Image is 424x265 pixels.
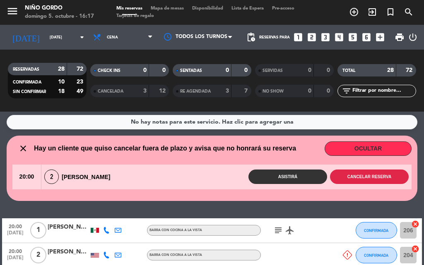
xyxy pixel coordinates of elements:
[162,67,167,73] strong: 0
[5,221,26,231] span: 20:00
[112,14,158,18] span: Tarjetas de regalo
[364,253,388,258] span: CONFIRMADA
[320,32,331,43] i: looks_3
[248,170,327,184] button: Asistirá
[367,7,377,17] i: exit_to_app
[107,35,118,40] span: Cena
[404,7,414,17] i: search
[244,67,249,73] strong: 0
[5,246,26,255] span: 20:00
[226,67,229,73] strong: 0
[325,141,412,156] button: OCULTAR
[77,66,85,72] strong: 72
[385,7,395,17] i: turned_in_not
[143,88,147,94] strong: 3
[13,90,46,94] span: SIN CONFIRMAR
[6,29,46,45] i: [DATE]
[12,165,41,189] span: 20:00
[143,67,147,73] strong: 0
[347,32,358,43] i: looks_5
[342,86,352,96] i: filter_list
[112,6,147,11] span: Mis reservas
[406,67,414,73] strong: 72
[327,67,332,73] strong: 0
[375,32,385,43] i: add_box
[98,89,123,93] span: CANCELADA
[411,245,419,253] i: cancel
[227,6,268,11] span: Lista de Espera
[263,89,284,93] span: NO SHOW
[188,6,227,11] span: Disponibilidad
[306,32,317,43] i: looks_two
[408,25,418,50] div: LOG OUT
[293,32,304,43] i: looks_one
[259,35,290,40] span: Reservas para
[5,255,26,265] span: [DATE]
[25,4,94,12] div: Niño Gordo
[273,225,283,235] i: subject
[308,67,311,73] strong: 0
[34,143,296,154] span: Hay un cliente que quiso cancelar fuera de plazo y avisa que no honrará su reserva
[395,32,405,42] span: print
[6,5,19,17] i: menu
[149,253,202,257] span: BARRA CON COCINA A LA VISTA
[356,222,397,239] button: CONFIRMADA
[58,79,65,85] strong: 10
[48,247,89,257] div: [PERSON_NAME]
[334,32,344,43] i: looks_4
[387,67,394,73] strong: 28
[361,32,372,43] i: looks_6
[58,66,65,72] strong: 28
[327,88,332,94] strong: 0
[30,222,46,239] span: 1
[77,32,87,42] i: arrow_drop_down
[6,5,19,20] button: menu
[352,86,416,95] input: Filtrar por nombre...
[98,69,120,73] span: CHECK INS
[149,229,202,232] span: BARRA CON COCINA A LA VISTA
[13,80,41,84] span: CONFIRMADA
[159,88,167,94] strong: 12
[131,117,294,127] div: No hay notas para este servicio. Haz clic para agregar una
[356,247,397,263] button: CONFIRMADA
[226,88,229,94] strong: 3
[48,222,89,232] div: [PERSON_NAME]
[263,69,283,73] span: SERVIDAS
[180,69,202,73] span: SENTADAS
[147,6,188,11] span: Mapa de mesas
[44,170,59,184] span: 2
[180,89,211,93] span: RE AGENDADA
[268,6,299,11] span: Pre-acceso
[364,228,388,233] span: CONFIRMADA
[77,79,85,85] strong: 23
[25,12,94,21] div: domingo 5. octubre - 16:17
[77,88,85,94] strong: 49
[30,247,46,263] span: 2
[58,88,65,94] strong: 18
[285,225,295,235] i: airplanemode_active
[330,170,409,184] button: Cancelar reserva
[342,69,355,73] span: TOTAL
[411,220,419,228] i: cancel
[244,88,249,94] strong: 7
[5,230,26,240] span: [DATE]
[246,32,256,42] span: pending_actions
[13,67,39,72] span: RESERVADAS
[308,88,311,94] strong: 0
[408,32,418,42] i: power_settings_new
[18,143,28,153] i: close
[349,7,359,17] i: add_circle_outline
[41,170,110,184] div: [PERSON_NAME]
